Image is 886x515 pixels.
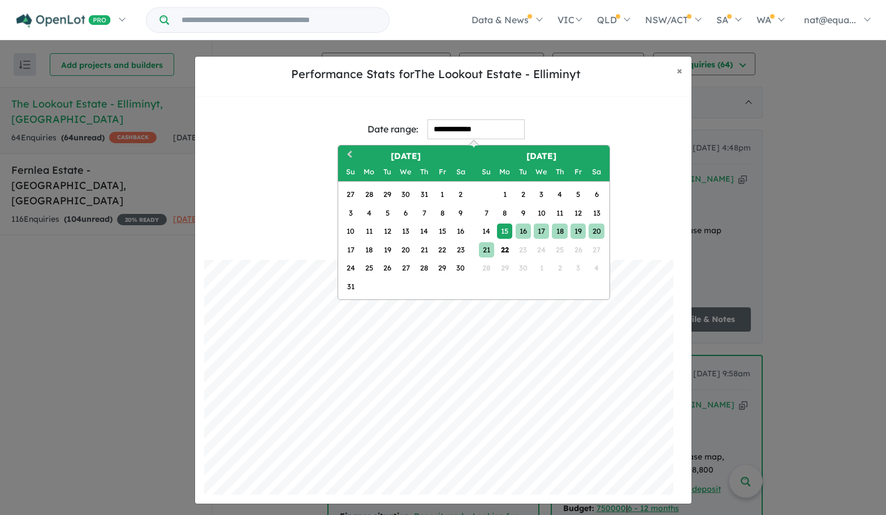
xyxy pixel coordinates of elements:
[416,205,431,221] div: Choose Thursday, August 7th, 2025
[453,224,468,239] div: Choose Saturday, August 16th, 2025
[552,187,567,202] div: Choose Thursday, September 4th, 2025
[338,145,610,300] div: Choose Date
[479,260,494,276] div: Not available Sunday, September 28th, 2025
[552,205,567,221] div: Choose Thursday, September 11th, 2025
[368,122,418,137] div: Date range:
[435,260,450,276] div: Choose Friday, August 29th, 2025
[534,224,549,239] div: Choose Wednesday, September 17th, 2025
[497,187,512,202] div: Choose Monday, September 1st, 2025
[435,224,450,239] div: Choose Friday, August 15th, 2025
[571,164,586,179] div: Friday
[534,260,549,276] div: Not available Wednesday, October 1st, 2025
[379,224,395,239] div: Choose Tuesday, August 12th, 2025
[516,164,531,179] div: Tuesday
[435,205,450,221] div: Choose Friday, August 8th, 2025
[398,224,413,239] div: Choose Wednesday, August 13th, 2025
[516,187,531,202] div: Choose Tuesday, September 2nd, 2025
[379,164,395,179] div: Tuesday
[435,187,450,202] div: Choose Friday, August 1st, 2025
[497,205,512,221] div: Choose Monday, September 8th, 2025
[589,187,604,202] div: Choose Saturday, September 6th, 2025
[552,242,567,257] div: Not available Thursday, September 25th, 2025
[497,224,512,239] div: Choose Monday, September 15th, 2025
[361,260,377,276] div: Choose Monday, August 25th, 2025
[516,224,531,239] div: Choose Tuesday, September 16th, 2025
[343,279,358,294] div: Choose Sunday, August 31st, 2025
[398,187,413,202] div: Choose Wednesday, July 30th, 2025
[361,205,377,221] div: Choose Monday, August 4th, 2025
[552,164,567,179] div: Thursday
[571,187,586,202] div: Choose Friday, September 5th, 2025
[339,147,357,165] button: Previous Month
[804,14,856,25] span: nat@equa...
[552,224,567,239] div: Choose Thursday, September 18th, 2025
[571,242,586,257] div: Not available Friday, September 26th, 2025
[361,164,377,179] div: Monday
[398,164,413,179] div: Wednesday
[477,186,606,277] div: Month September, 2025
[571,205,586,221] div: Choose Friday, September 12th, 2025
[589,205,604,221] div: Choose Saturday, September 13th, 2025
[453,242,468,257] div: Choose Saturday, August 23rd, 2025
[361,187,377,202] div: Choose Monday, July 28th, 2025
[453,205,468,221] div: Choose Saturday, August 9th, 2025
[516,205,531,221] div: Choose Tuesday, September 9th, 2025
[534,205,549,221] div: Choose Wednesday, September 10th, 2025
[571,260,586,276] div: Not available Friday, October 3rd, 2025
[479,205,494,221] div: Choose Sunday, September 7th, 2025
[398,205,413,221] div: Choose Wednesday, August 6th, 2025
[479,242,494,257] div: Choose Sunday, September 21st, 2025
[552,260,567,276] div: Not available Thursday, October 2nd, 2025
[416,224,431,239] div: Choose Thursday, August 14th, 2025
[516,242,531,257] div: Not available Tuesday, September 23rd, 2025
[453,260,468,276] div: Choose Saturday, August 30th, 2025
[343,242,358,257] div: Choose Sunday, August 17th, 2025
[435,164,450,179] div: Friday
[497,260,512,276] div: Not available Monday, September 29th, 2025
[379,242,395,257] div: Choose Tuesday, August 19th, 2025
[204,66,668,83] h5: Performance Stats for The Lookout Estate - Elliminyt
[398,260,413,276] div: Choose Wednesday, August 27th, 2025
[571,224,586,239] div: Choose Friday, September 19th, 2025
[343,187,358,202] div: Choose Sunday, July 27th, 2025
[534,164,549,179] div: Wednesday
[453,187,468,202] div: Choose Saturday, August 2nd, 2025
[379,187,395,202] div: Choose Tuesday, July 29th, 2025
[16,14,111,28] img: Openlot PRO Logo White
[589,260,604,276] div: Not available Saturday, October 4th, 2025
[398,242,413,257] div: Choose Wednesday, August 20th, 2025
[497,242,512,257] div: Choose Monday, September 22nd, 2025
[435,242,450,257] div: Choose Friday, August 22nd, 2025
[416,164,431,179] div: Thursday
[589,164,604,179] div: Saturday
[479,224,494,239] div: Choose Sunday, September 14th, 2025
[379,260,395,276] div: Choose Tuesday, August 26th, 2025
[677,64,682,77] span: ×
[361,242,377,257] div: Choose Monday, August 18th, 2025
[338,150,474,163] h2: [DATE]
[343,260,358,276] div: Choose Sunday, August 24th, 2025
[379,205,395,221] div: Choose Tuesday, August 5th, 2025
[361,224,377,239] div: Choose Monday, August 11th, 2025
[416,260,431,276] div: Choose Thursday, August 28th, 2025
[534,242,549,257] div: Not available Wednesday, September 24th, 2025
[343,224,358,239] div: Choose Sunday, August 10th, 2025
[479,164,494,179] div: Sunday
[453,164,468,179] div: Saturday
[343,164,358,179] div: Sunday
[516,260,531,276] div: Not available Tuesday, September 30th, 2025
[416,242,431,257] div: Choose Thursday, August 21st, 2025
[416,187,431,202] div: Choose Thursday, July 31st, 2025
[497,164,512,179] div: Monday
[534,187,549,202] div: Choose Wednesday, September 3rd, 2025
[343,205,358,221] div: Choose Sunday, August 3rd, 2025
[342,186,470,296] div: Month August, 2025
[171,8,387,32] input: Try estate name, suburb, builder or developer
[589,242,604,257] div: Not available Saturday, September 27th, 2025
[474,150,610,163] h2: [DATE]
[589,224,604,239] div: Choose Saturday, September 20th, 2025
